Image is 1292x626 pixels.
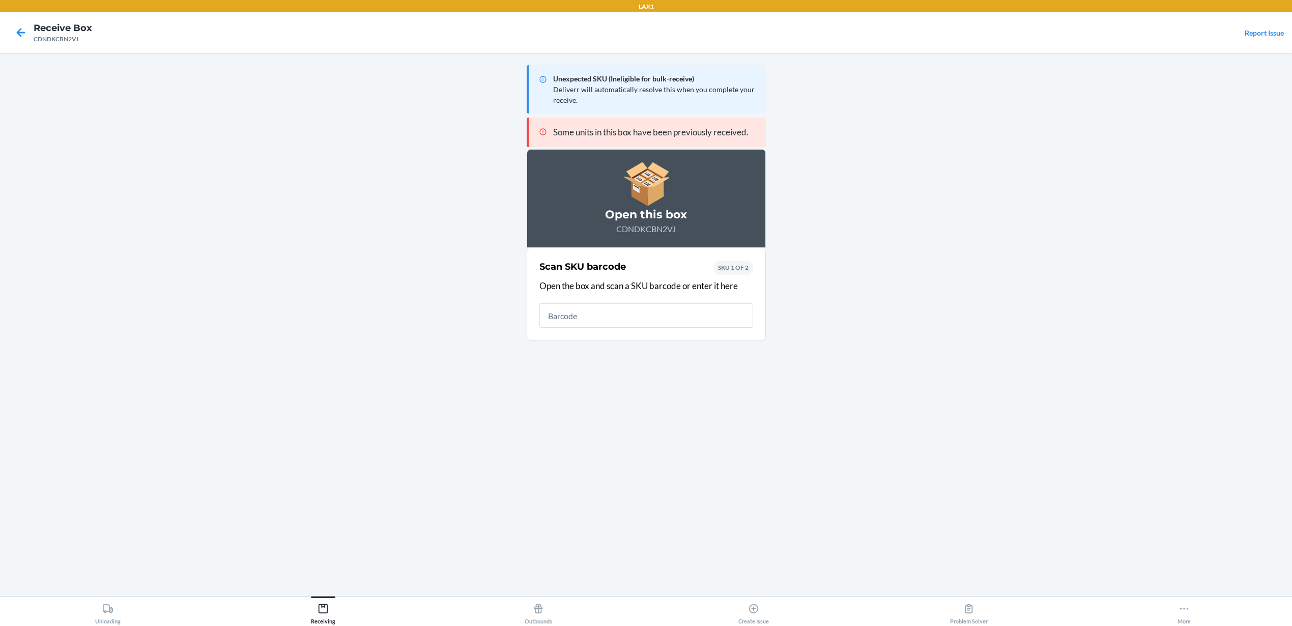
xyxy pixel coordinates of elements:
button: Create Issue [646,596,861,624]
span: Some units in this box have been previously received. [553,127,749,137]
div: Create Issue [738,599,769,624]
p: Open the box and scan a SKU barcode or enter it here [539,279,753,293]
h3: Open this box [539,207,753,223]
div: Outbounds [525,599,552,624]
div: Unloading [95,599,121,624]
p: Unexpected SKU (Ineligible for bulk-receive) [553,73,758,84]
button: Receiving [215,596,430,624]
button: Problem Solver [862,596,1077,624]
p: SKU 1 OF 2 [718,263,749,272]
div: CDNDKCBN2VJ [34,35,92,44]
h2: Scan SKU barcode [539,260,626,273]
p: Deliverr will automatically resolve this when you complete your receive. [553,84,758,105]
a: Report Issue [1245,29,1284,37]
input: Barcode [539,303,753,328]
button: More [1077,596,1292,624]
p: LAX1 [639,2,654,11]
p: CDNDKCBN2VJ [539,223,753,235]
h4: Receive Box [34,21,92,35]
div: Receiving [311,599,335,624]
div: Problem Solver [950,599,988,624]
div: More [1178,599,1191,624]
button: Outbounds [430,596,646,624]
